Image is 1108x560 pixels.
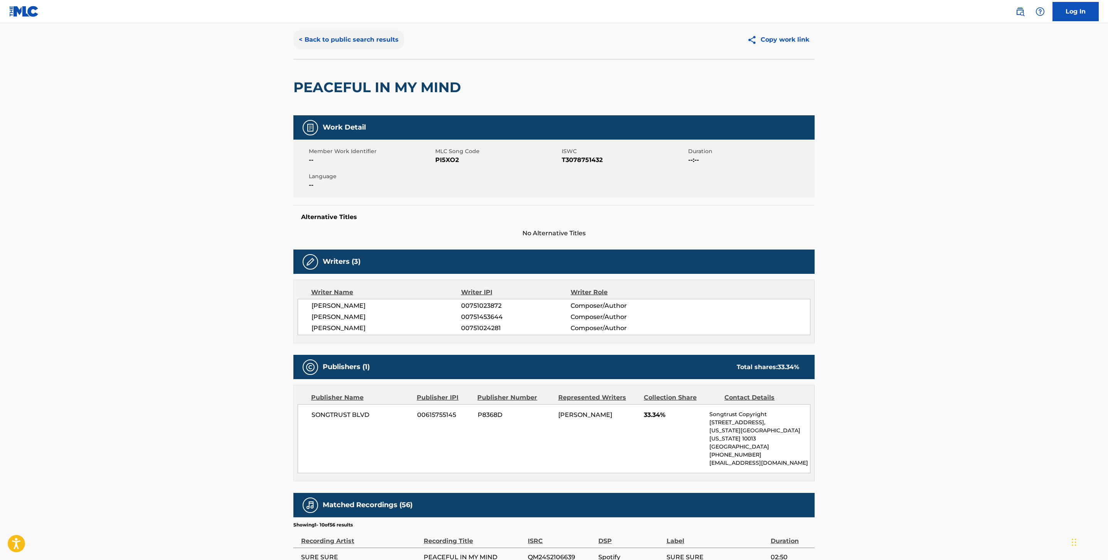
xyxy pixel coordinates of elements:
[562,147,686,155] span: ISWC
[435,147,560,155] span: MLC Song Code
[778,363,799,371] span: 33.34 %
[311,393,411,402] div: Publisher Name
[724,393,799,402] div: Contact Details
[309,155,433,165] span: --
[306,501,315,510] img: Matched Recordings
[477,393,552,402] div: Publisher Number
[598,528,663,546] div: DSP
[461,312,571,322] span: 00751453644
[747,35,761,45] img: Copy work link
[461,324,571,333] span: 00751024281
[1015,7,1025,16] img: search
[323,501,413,509] h5: Matched Recordings (56)
[571,301,670,310] span: Composer/Author
[461,288,571,297] div: Writer IPI
[301,528,420,546] div: Recording Artist
[1036,7,1045,16] img: help
[417,410,472,420] span: 00615755145
[309,147,433,155] span: Member Work Identifier
[306,257,315,267] img: Writers
[417,393,471,402] div: Publisher IPI
[1012,4,1028,19] a: Public Search
[667,528,767,546] div: Label
[709,459,810,467] p: [EMAIL_ADDRESS][DOMAIN_NAME]
[306,363,315,372] img: Publishers
[323,363,370,371] h5: Publishers (1)
[311,288,461,297] div: Writer Name
[688,155,813,165] span: --:--
[709,418,810,427] p: [STREET_ADDRESS],
[1032,4,1048,19] div: Help
[562,155,686,165] span: T3078751432
[478,410,552,420] span: P8368D
[323,257,360,266] h5: Writers (3)
[737,363,799,372] div: Total shares:
[306,123,315,132] img: Work Detail
[309,172,433,180] span: Language
[558,393,638,402] div: Represented Writers
[558,411,612,418] span: [PERSON_NAME]
[312,301,461,310] span: [PERSON_NAME]
[1069,523,1108,560] iframe: Chat Widget
[312,324,461,333] span: [PERSON_NAME]
[312,410,411,420] span: SONGTRUST BLVD
[709,410,810,418] p: Songtrust Copyright
[709,443,810,451] p: [GEOGRAPHIC_DATA]
[771,528,811,546] div: Duration
[709,451,810,459] p: [PHONE_NUMBER]
[9,6,39,17] img: MLC Logo
[688,147,813,155] span: Duration
[644,410,704,420] span: 33.34%
[309,180,433,190] span: --
[293,521,353,528] p: Showing 1 - 10 of 56 results
[435,155,560,165] span: PI5XO2
[644,393,719,402] div: Collection Share
[528,528,594,546] div: ISRC
[293,79,465,96] h2: PEACEFUL IN MY MIND
[301,213,807,221] h5: Alternative Titles
[323,123,366,132] h5: Work Detail
[571,288,670,297] div: Writer Role
[424,528,524,546] div: Recording Title
[571,324,670,333] span: Composer/Author
[742,30,815,49] button: Copy work link
[1052,2,1099,21] a: Log In
[709,427,810,443] p: [US_STATE][GEOGRAPHIC_DATA][US_STATE] 10013
[1072,531,1076,554] div: Drag
[571,312,670,322] span: Composer/Author
[461,301,571,310] span: 00751023872
[293,229,815,238] span: No Alternative Titles
[312,312,461,322] span: [PERSON_NAME]
[293,30,404,49] button: < Back to public search results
